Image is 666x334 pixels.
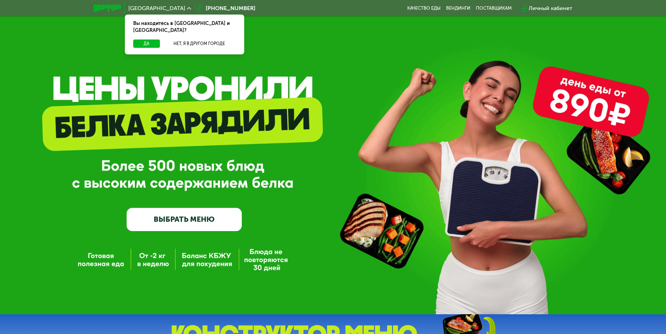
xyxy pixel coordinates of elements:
[125,15,244,39] div: Вы находитесь в [GEOGRAPHIC_DATA] и [GEOGRAPHIC_DATA]?
[476,6,512,11] div: поставщикам
[407,6,441,11] a: Качество еды
[446,6,470,11] a: Вендинги
[163,39,236,48] button: Нет, я в другом городе
[128,6,185,11] span: [GEOGRAPHIC_DATA]
[529,4,572,12] div: Личный кабинет
[127,208,242,231] a: ВЫБРАТЬ МЕНЮ
[133,39,160,48] button: Да
[195,4,255,12] a: [PHONE_NUMBER]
